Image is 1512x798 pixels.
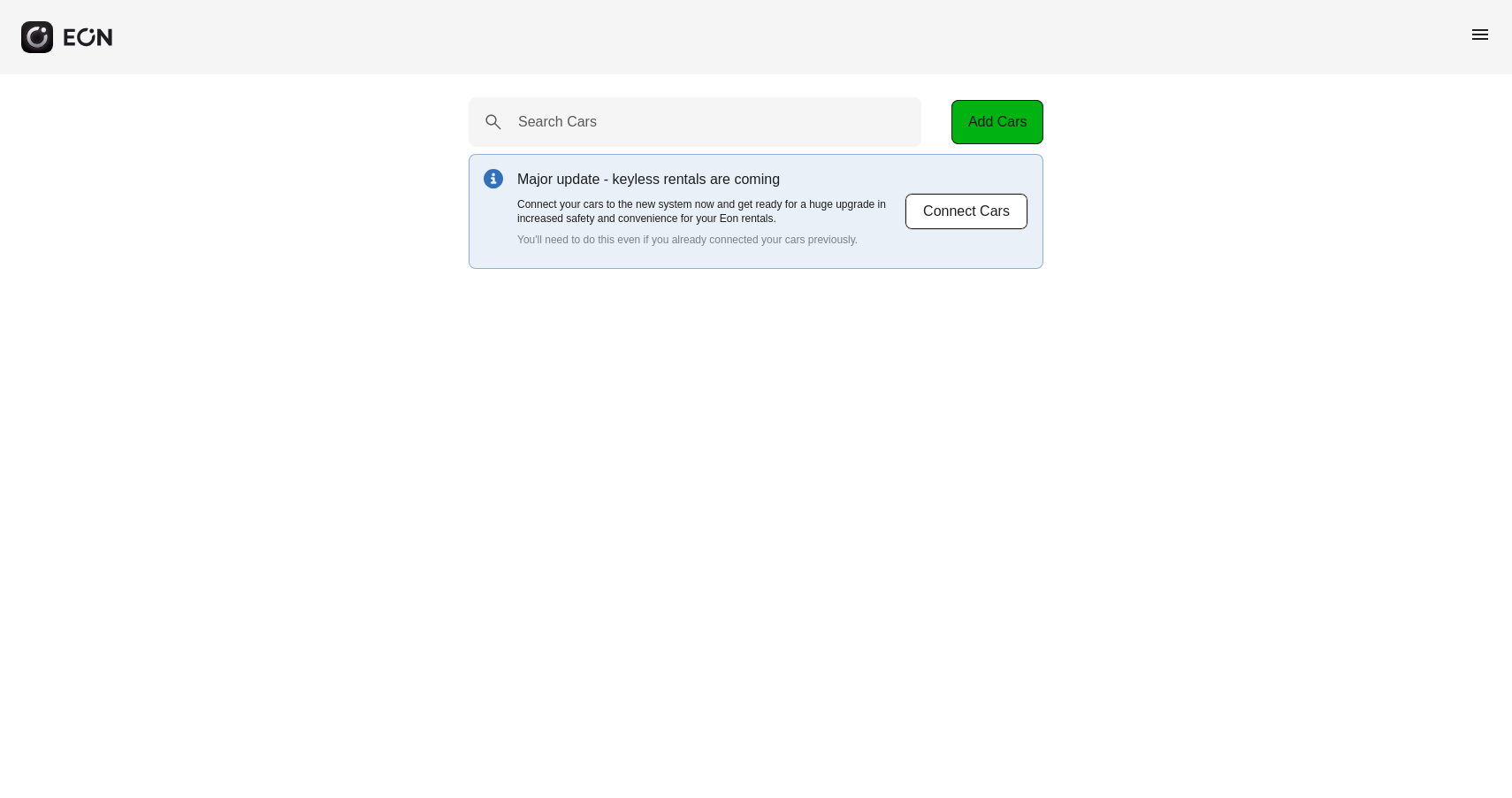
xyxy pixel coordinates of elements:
[905,193,1028,230] button: Connect Cars
[484,169,503,188] img: info
[517,233,905,247] p: You'll need to do this even if you already connected your cars previously.
[1470,24,1491,45] span: menu
[517,169,905,190] p: Major update - keyless rentals are coming
[518,111,597,133] label: Search Cars
[951,100,1043,144] button: Add Cars
[517,197,905,226] p: Connect your cars to the new system now and get ready for a huge upgrade in increased safety and ...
